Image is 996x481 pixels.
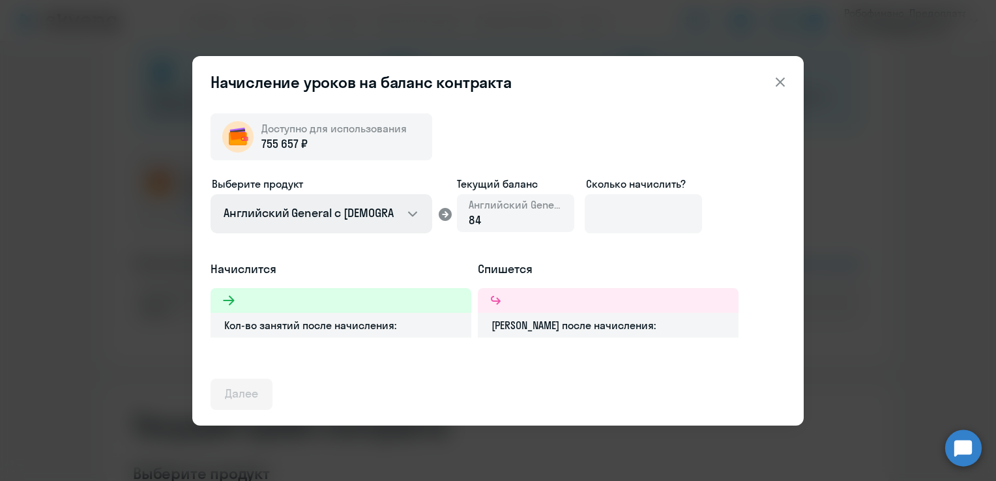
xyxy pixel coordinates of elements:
[457,176,574,192] span: Текущий баланс
[469,212,481,227] span: 84
[261,136,308,153] span: 755 657 ₽
[469,197,563,212] span: Английский General
[225,385,258,402] div: Далее
[211,261,471,278] h5: Начислится
[586,177,686,190] span: Сколько начислить?
[211,379,272,410] button: Далее
[192,72,804,93] header: Начисление уроков на баланс контракта
[478,313,739,338] div: [PERSON_NAME] после начисления:
[261,122,407,135] span: Доступно для использования
[478,261,739,278] h5: Спишется
[222,121,254,153] img: wallet-circle.png
[212,177,303,190] span: Выберите продукт
[211,313,471,338] div: Кол-во занятий после начисления:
